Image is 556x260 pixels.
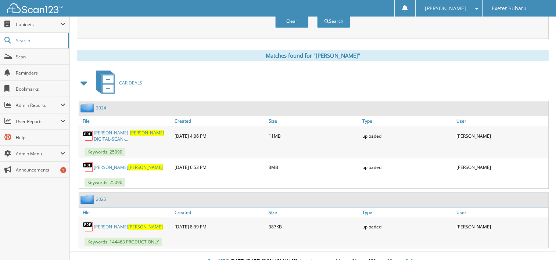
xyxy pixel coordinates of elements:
[85,148,125,156] span: Keywords: 25090
[173,219,266,234] div: [DATE] 8:39 PM
[16,37,64,44] span: Search
[83,130,94,141] img: PDF.png
[80,195,96,204] img: folder2.png
[425,6,466,11] span: [PERSON_NAME]
[455,116,548,126] a: User
[85,238,162,246] span: Keywords: 144463 PRODUCT ONLY
[83,221,94,232] img: PDF.png
[85,178,125,187] span: Keywords: 25090
[16,54,65,60] span: Scan
[275,14,308,28] button: Clear
[173,160,266,174] div: [DATE] 6:53 PM
[455,128,548,144] div: [PERSON_NAME]
[360,219,454,234] div: uploaded
[94,164,163,170] a: [PERSON_NAME][PERSON_NAME]
[267,116,360,126] a: Size
[360,207,454,217] a: Type
[128,164,163,170] span: [PERSON_NAME]
[16,102,60,108] span: Admin Reports
[267,128,360,144] div: 11MB
[267,219,360,234] div: 387KB
[360,116,454,126] a: Type
[173,207,266,217] a: Created
[79,207,173,217] a: File
[92,68,142,97] a: CAR DEALS
[16,167,65,173] span: Announcements
[16,21,60,28] span: Cabinets
[94,130,171,142] a: [PERSON_NAME]-[PERSON_NAME]-DIGITAL-SCAN-...
[130,130,164,136] span: [PERSON_NAME]
[16,151,60,157] span: Admin Menu
[83,162,94,173] img: PDF.png
[16,134,65,141] span: Help
[267,160,360,174] div: 3MB
[16,70,65,76] span: Reminders
[60,167,66,173] div: 1
[173,116,266,126] a: Created
[492,6,527,11] span: Exeter Subaru
[360,160,454,174] div: uploaded
[267,207,360,217] a: Size
[455,207,548,217] a: User
[16,118,60,124] span: User Reports
[96,105,106,111] a: 2024
[173,128,266,144] div: [DATE] 4:06 PM
[79,116,173,126] a: File
[317,14,350,28] button: Search
[80,103,96,112] img: folder2.png
[94,224,163,230] a: [PERSON_NAME][PERSON_NAME]
[455,219,548,234] div: [PERSON_NAME]
[7,3,62,13] img: scan123-logo-white.svg
[128,224,163,230] span: [PERSON_NAME]
[455,160,548,174] div: [PERSON_NAME]
[16,86,65,92] span: Bookmarks
[77,50,549,61] div: Matches found for "[PERSON_NAME]"
[96,196,106,202] a: 2025
[360,128,454,144] div: uploaded
[119,80,142,86] span: CAR DEALS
